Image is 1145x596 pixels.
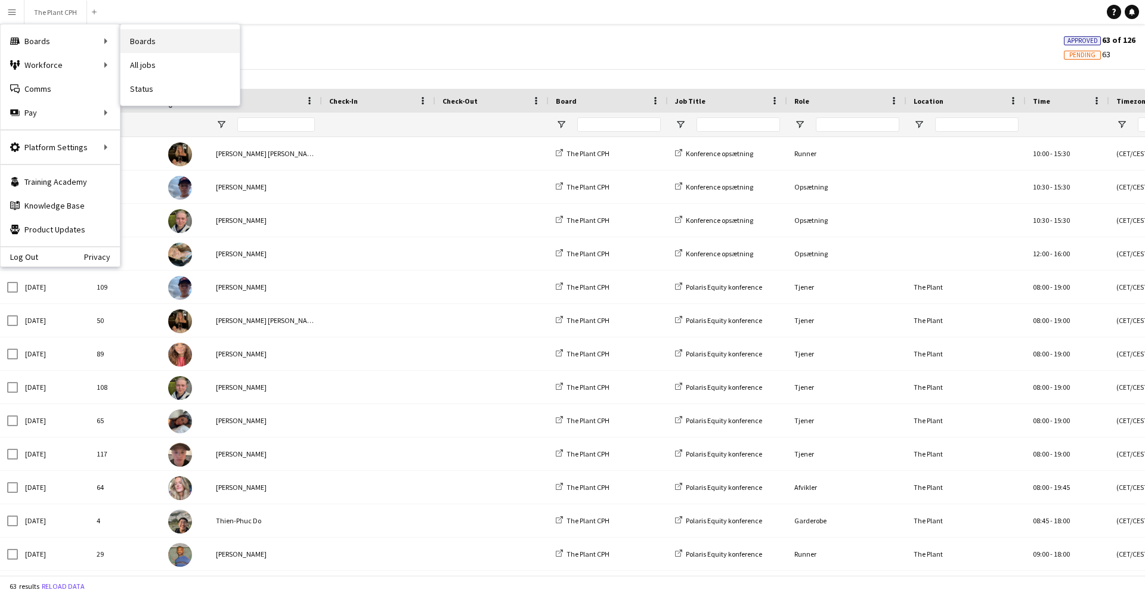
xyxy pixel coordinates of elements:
div: 89 [89,337,161,370]
div: 117 [89,437,161,470]
img: Selma Collado Juul-Nyholm [168,142,192,166]
div: Opsætning [787,204,906,237]
div: 108 [89,371,161,403]
a: Comms [1,77,120,101]
a: Training Academy [1,170,120,194]
span: - [1050,516,1053,525]
span: 10:30 [1033,182,1049,191]
div: Pay [1,101,120,125]
span: Location [914,97,943,105]
span: 08:00 [1033,283,1049,291]
a: All jobs [120,53,240,77]
span: The Plant CPH [567,383,609,392]
span: 12:00 [1033,249,1049,258]
span: Konference opsætning [686,182,753,191]
span: - [1050,416,1053,425]
span: 10:30 [1033,216,1049,225]
input: Location Filter Input [935,117,1019,132]
img: Noah Wiinblad [168,376,192,400]
span: The Plant CPH [567,316,609,325]
div: Workforce [1,53,120,77]
span: - [1050,483,1053,492]
a: The Plant CPH [556,449,609,458]
div: [PERSON_NAME] [209,204,322,237]
span: Polaris Equity konference [686,449,762,458]
div: 4 [89,504,161,537]
a: Polaris Equity konference [675,449,762,458]
div: Garderobe [787,504,906,537]
span: Check-Out [442,97,478,105]
a: Polaris Equity konference [675,283,762,291]
div: The Plant [906,304,1026,337]
a: Knowledge Base [1,194,120,218]
span: 19:00 [1054,349,1070,358]
span: Konference opsætning [686,149,753,158]
div: [DATE] [18,371,89,403]
button: Reload data [39,580,87,593]
div: Tjener [787,304,906,337]
a: Polaris Equity konference [675,483,762,492]
div: The Plant [906,404,1026,437]
a: Konference opsætning [675,149,753,158]
span: 19:00 [1054,316,1070,325]
div: Opsætning [787,170,906,203]
span: - [1050,149,1053,158]
div: 29 [89,538,161,570]
span: - [1050,182,1053,191]
a: The Plant CPH [556,216,609,225]
a: The Plant CPH [556,416,609,425]
span: 18:00 [1054,550,1070,558]
a: Konference opsætning [675,182,753,191]
a: The Plant CPH [556,349,609,358]
div: [PERSON_NAME] [209,337,322,370]
div: Tjener [787,337,906,370]
button: Open Filter Menu [914,119,924,130]
span: The Plant CPH [567,416,609,425]
a: Polaris Equity konference [675,550,762,558]
span: Polaris Equity konference [686,516,762,525]
span: Polaris Equity konference [686,349,762,358]
div: The Plant [906,371,1026,403]
div: [DATE] [18,471,89,504]
div: Tjener [787,404,906,437]
span: The Plant CPH [567,449,609,458]
div: The Plant [906,538,1026,570]
div: [DATE] [18,271,89,303]
div: [PERSON_NAME] [PERSON_NAME][GEOGRAPHIC_DATA] [209,304,322,337]
span: - [1050,316,1053,325]
a: Polaris Equity konference [675,383,762,392]
span: 63 of 126 [1064,35,1135,45]
span: 15:30 [1054,216,1070,225]
a: Polaris Equity konference [675,516,762,525]
a: Polaris Equity konference [675,349,762,358]
button: Open Filter Menu [794,119,805,130]
button: Open Filter Menu [216,119,227,130]
a: Boards [120,29,240,53]
img: Maada mambu Kaikai [168,543,192,567]
div: Boards [1,29,120,53]
button: Open Filter Menu [675,119,686,130]
div: [PERSON_NAME] [209,471,322,504]
div: The Plant [906,471,1026,504]
span: Polaris Equity konference [686,416,762,425]
span: Job Title [675,97,705,105]
div: Opsætning [787,237,906,270]
span: The Plant CPH [567,283,609,291]
img: Noah Holst [168,276,192,300]
div: Runner [787,137,906,170]
div: The Plant [906,504,1026,537]
div: Tjener [787,437,906,470]
span: Polaris Equity konference [686,383,762,392]
a: The Plant CPH [556,249,609,258]
div: 65 [89,404,161,437]
div: 10 [89,237,161,270]
span: - [1050,449,1053,458]
span: 19:00 [1054,416,1070,425]
span: The Plant CPH [567,249,609,258]
input: Role Filter Input [816,117,899,132]
img: Selma Collado Juul-Nyholm [168,309,192,333]
div: Thien-Phuc Do [209,504,322,537]
span: The Plant CPH [567,550,609,558]
span: 18:00 [1054,516,1070,525]
div: [PERSON_NAME] [PERSON_NAME][GEOGRAPHIC_DATA] [209,137,322,170]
